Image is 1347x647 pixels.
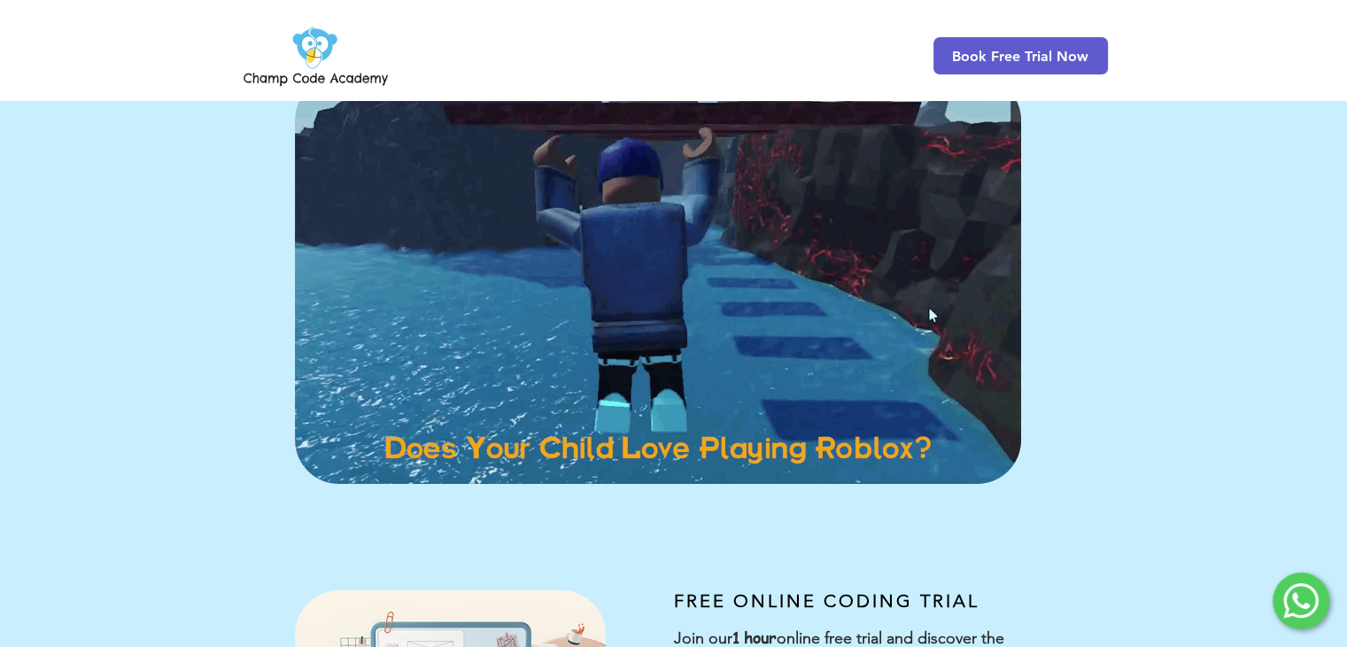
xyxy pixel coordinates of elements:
span: FREE ONLINE CODING TRIAL [674,590,979,612]
a: Book Free Trial Now [933,37,1108,74]
span: Book Free Trial Now [952,48,1088,65]
img: Champ Code Academy Logo PNG.png [240,21,391,90]
img: Champ Code Academy Roblox Video [295,76,1021,484]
